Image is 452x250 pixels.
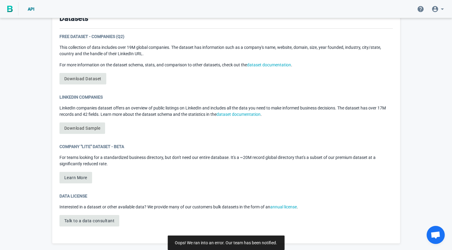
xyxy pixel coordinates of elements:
[59,13,88,24] h3: Datasets
[216,112,261,117] a: dataset documentation
[59,44,393,57] p: This collection of data includes over 19M global companies. The dataset has information such as a...
[59,215,120,226] button: Talk to a data consultant
[59,33,393,40] div: Free Dataset - Companies (Q2)
[175,240,277,245] span: Oops! We ran into an error. Our team has been notified.
[427,226,445,244] div: Open chat
[59,73,106,84] a: Download Dataset
[247,62,291,67] a: dataset documentation
[28,7,34,11] span: API
[270,204,297,209] a: annual license
[59,122,105,134] a: Download Sample
[59,144,393,150] div: Company "Lite" Dataset - Beta
[59,154,393,167] p: For teams looking for a standardized business directory, but don't need our entire database. It's...
[59,94,393,100] div: LinkedIn Companies
[59,193,393,199] div: Data License
[59,172,92,183] button: Learn More
[59,204,393,210] p: Interested in a dataset or other available data? We provide many of our customers bulk datasets i...
[59,62,393,68] p: For more information on the dataset schema, stats, and comparison to other datasets, check out the .
[59,105,393,118] p: LinkedIn companies dataset offers an overview of public listings on LinkedIn and includes all the...
[7,6,13,12] img: BigPicture.io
